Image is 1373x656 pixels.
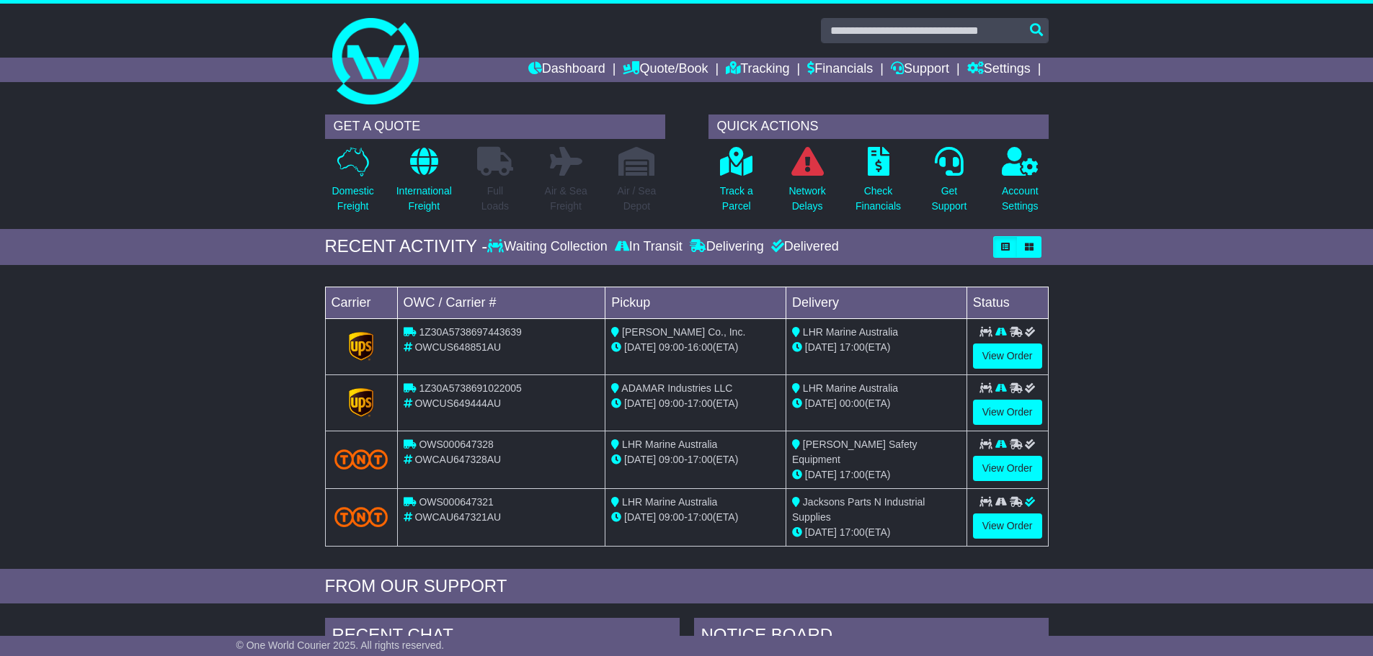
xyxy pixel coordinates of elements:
[891,58,949,82] a: Support
[622,496,717,508] span: LHR Marine Australia
[621,382,732,394] span: ADAMAR Industries LLC
[768,239,839,255] div: Delivered
[611,340,780,355] div: - (ETA)
[545,184,587,214] p: Air & Sea Freight
[528,58,605,82] a: Dashboard
[1001,146,1039,222] a: AccountSettings
[840,469,865,480] span: 17:00
[611,396,780,411] div: - (ETA)
[396,146,453,222] a: InternationalFreight
[688,454,713,465] span: 17:00
[487,239,610,255] div: Waiting Collection
[792,439,917,465] span: [PERSON_NAME] Safety Equipment
[618,184,657,214] p: Air / Sea Depot
[840,526,865,538] span: 17:00
[967,58,1031,82] a: Settings
[611,239,686,255] div: In Transit
[349,388,373,417] img: GetCarrierServiceLogo
[805,341,837,353] span: [DATE]
[331,146,374,222] a: DomesticFreight
[414,397,501,409] span: OWCUS649444AU
[624,341,656,353] span: [DATE]
[622,439,717,450] span: LHR Marine Australia
[659,341,684,353] span: 09:00
[624,454,656,465] span: [DATE]
[659,454,684,465] span: 09:00
[605,287,786,318] td: Pickup
[1002,184,1039,214] p: Account Settings
[332,184,373,214] p: Domestic Freight
[334,507,388,526] img: TNT_Domestic.png
[792,496,925,523] span: Jacksons Parts N Industrial Supplies
[967,287,1048,318] td: Status
[334,449,388,469] img: TNT_Domestic.png
[840,397,865,409] span: 00:00
[807,58,873,82] a: Financials
[659,511,684,523] span: 09:00
[855,146,902,222] a: CheckFinancials
[792,340,961,355] div: (ETA)
[688,397,713,409] span: 17:00
[803,326,898,338] span: LHR Marine Australia
[805,526,837,538] span: [DATE]
[325,287,397,318] td: Carrier
[419,326,521,338] span: 1Z30A5738697443639
[719,146,754,222] a: Track aParcel
[659,397,684,409] span: 09:00
[477,184,513,214] p: Full Loads
[325,236,488,257] div: RECENT ACTIVITY -
[973,400,1042,425] a: View Order
[973,513,1042,539] a: View Order
[931,184,967,214] p: Get Support
[708,114,1049,139] div: QUICK ACTIONS
[688,341,713,353] span: 16:00
[611,452,780,467] div: - (ETA)
[236,639,445,651] span: © One World Courier 2025. All rights reserved.
[803,382,898,394] span: LHR Marine Australia
[414,454,501,465] span: OWCAU647328AU
[419,496,494,508] span: OWS000647321
[786,287,967,318] td: Delivery
[349,332,373,361] img: GetCarrierServiceLogo
[805,397,837,409] span: [DATE]
[325,114,665,139] div: GET A QUOTE
[973,343,1042,369] a: View Order
[396,184,452,214] p: International Freight
[622,326,745,338] span: [PERSON_NAME] Co., Inc.
[419,439,494,450] span: OWS000647328
[623,58,708,82] a: Quote/Book
[688,511,713,523] span: 17:00
[419,382,521,394] span: 1Z30A5738691022005
[788,184,825,214] p: Network Delays
[805,469,837,480] span: [DATE]
[840,341,865,353] span: 17:00
[792,525,961,540] div: (ETA)
[856,184,901,214] p: Check Financials
[792,467,961,482] div: (ETA)
[414,341,501,353] span: OWCUS648851AU
[788,146,826,222] a: NetworkDelays
[611,510,780,525] div: - (ETA)
[726,58,789,82] a: Tracking
[397,287,605,318] td: OWC / Carrier #
[720,184,753,214] p: Track a Parcel
[686,239,768,255] div: Delivering
[624,511,656,523] span: [DATE]
[325,576,1049,597] div: FROM OUR SUPPORT
[792,396,961,411] div: (ETA)
[973,456,1042,481] a: View Order
[930,146,967,222] a: GetSupport
[414,511,501,523] span: OWCAU647321AU
[624,397,656,409] span: [DATE]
